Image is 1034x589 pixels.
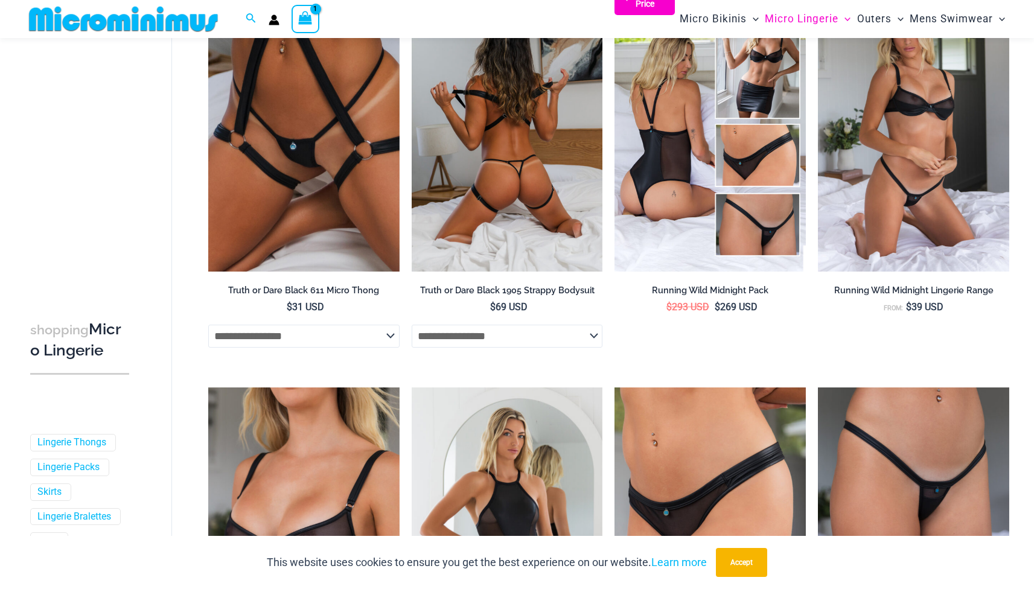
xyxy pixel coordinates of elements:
[715,301,720,313] span: $
[267,553,707,571] p: This website uses cookies to ensure you get the best experience on our website.
[666,301,709,313] bdi: 293 USD
[818,285,1009,301] a: Running Wild Midnight Lingerie Range
[37,486,62,498] a: Skirts
[838,4,850,34] span: Menu Toggle
[906,301,911,313] span: $
[857,4,892,34] span: Outers
[884,304,903,312] span: From:
[715,301,758,313] bdi: 269 USD
[614,285,806,301] a: Running Wild Midnight Pack
[490,301,496,313] span: $
[993,4,1005,34] span: Menu Toggle
[37,535,59,547] a: Tops
[287,301,324,313] bdi: 31 USD
[716,548,767,577] button: Accept
[854,4,907,34] a: OutersMenu ToggleMenu Toggle
[747,4,759,34] span: Menu Toggle
[37,511,111,523] a: Lingerie Bralettes
[666,301,672,313] span: $
[765,4,838,34] span: Micro Lingerie
[30,319,129,361] h3: Micro Lingerie
[208,285,400,301] a: Truth or Dare Black 611 Micro Thong
[818,285,1009,296] h2: Running Wild Midnight Lingerie Range
[907,4,1008,34] a: Mens SwimwearMenu ToggleMenu Toggle
[614,285,806,296] h2: Running Wild Midnight Pack
[892,4,904,34] span: Menu Toggle
[37,461,100,474] a: Lingerie Packs
[37,436,106,449] a: Lingerie Thongs
[906,301,943,313] bdi: 39 USD
[30,40,139,282] iframe: TrustedSite Certified
[208,285,400,296] h2: Truth or Dare Black 611 Micro Thong
[292,5,319,33] a: View Shopping Cart, 1 items
[651,556,707,568] a: Learn more
[677,4,762,34] a: Micro BikinisMenu ToggleMenu Toggle
[287,301,292,313] span: $
[24,5,223,33] img: MM SHOP LOGO FLAT
[675,2,1010,36] nav: Site Navigation
[910,4,993,34] span: Mens Swimwear
[412,285,603,301] a: Truth or Dare Black 1905 Strappy Bodysuit
[30,322,89,337] span: shopping
[490,301,528,313] bdi: 69 USD
[269,14,279,25] a: Account icon link
[762,4,854,34] a: Micro LingerieMenu ToggleMenu Toggle
[680,4,747,34] span: Micro Bikinis
[412,285,603,296] h2: Truth or Dare Black 1905 Strappy Bodysuit
[246,11,257,27] a: Search icon link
